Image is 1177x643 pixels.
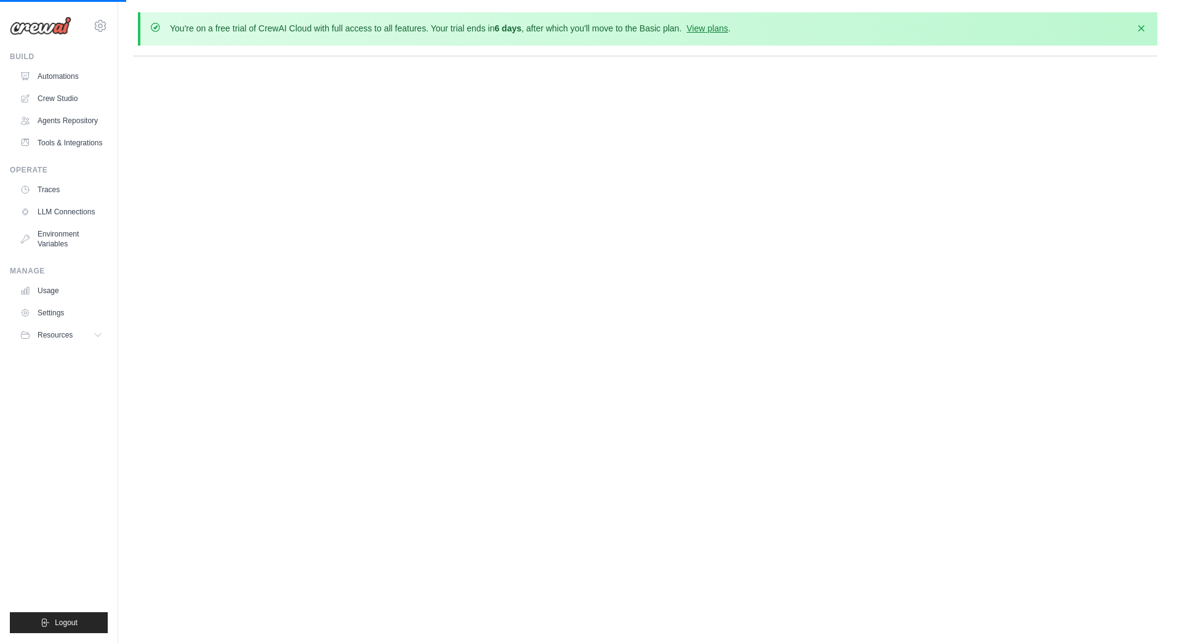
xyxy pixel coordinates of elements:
a: Settings [15,303,108,323]
a: View plans [686,23,728,33]
div: Build [10,52,108,62]
a: Tools & Integrations [15,133,108,153]
span: Logout [55,618,78,628]
p: You're on a free trial of CrewAI Cloud with full access to all features. Your trial ends in , aft... [170,22,731,34]
a: LLM Connections [15,202,108,222]
button: Resources [15,325,108,345]
a: Usage [15,281,108,301]
button: Logout [10,612,108,633]
a: Environment Variables [15,224,108,254]
span: Resources [38,330,73,340]
a: Automations [15,67,108,86]
a: Traces [15,180,108,200]
a: Crew Studio [15,89,108,108]
img: Logo [10,17,71,35]
strong: 6 days [494,23,521,33]
div: Operate [10,165,108,175]
a: Agents Repository [15,111,108,131]
div: Manage [10,266,108,276]
iframe: Chat Widget [1115,584,1177,643]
